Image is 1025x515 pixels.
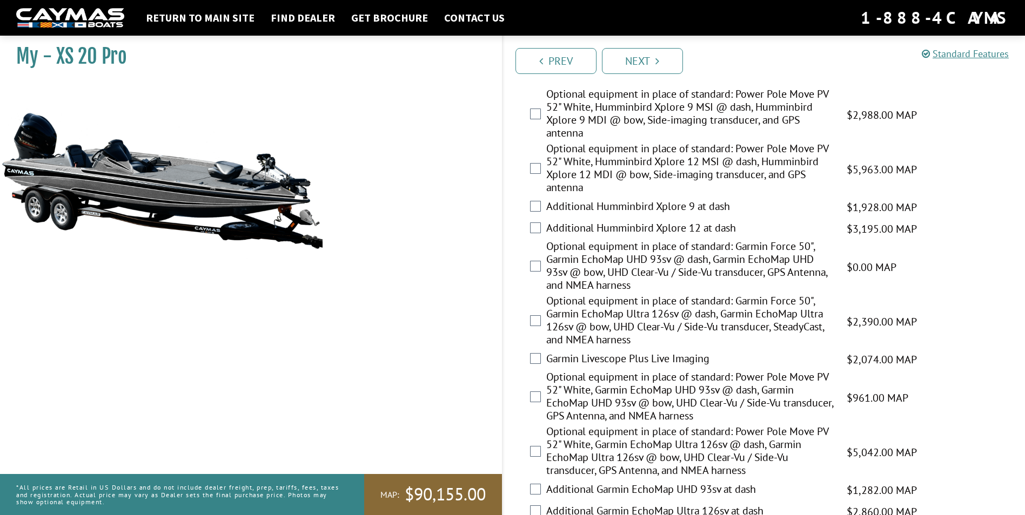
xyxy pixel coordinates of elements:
[546,370,834,425] label: Optional equipment in place of standard: Power Pole Move PV 52" White, Garmin EchoMap UHD 93sv @ ...
[546,200,834,215] label: Additional Humminbird Xplore 9 at dash
[847,314,917,330] span: $2,390.00 MAP
[847,482,917,498] span: $1,282.00 MAP
[546,142,834,196] label: Optional equipment in place of standard: Power Pole Move PV 52" White, Humminbird Xplore 12 MSI @...
[602,48,683,74] a: Next
[546,240,834,294] label: Optional equipment in place of standard: Garmin Force 50", Garmin EchoMap UHD 93sv @ dash, Garmin...
[546,425,834,479] label: Optional equipment in place of standard: Power Pole Move PV 52" White, Garmin EchoMap Ultra 126sv...
[847,161,917,178] span: $5,963.00 MAP
[847,390,908,406] span: $961.00 MAP
[16,44,475,69] h1: My - XS 20 Pro
[380,489,399,500] span: MAP:
[405,483,486,506] span: $90,155.00
[546,483,834,498] label: Additional Garmin EchoMap UHD 93sv at dash
[546,294,834,349] label: Optional equipment in place of standard: Garmin Force 50", Garmin EchoMap Ultra 126sv @ dash, Gar...
[847,259,896,275] span: $0.00 MAP
[140,11,260,25] a: Return to main site
[546,221,834,237] label: Additional Humminbird Xplore 12 at dash
[364,474,502,515] a: MAP:$90,155.00
[346,11,433,25] a: Get Brochure
[515,48,597,74] a: Prev
[847,107,917,123] span: $2,988.00 MAP
[546,87,834,142] label: Optional equipment in place of standard: Power Pole Move PV 52" White, Humminbird Xplore 9 MSI @ ...
[847,221,917,237] span: $3,195.00 MAP
[16,478,340,511] p: *All prices are Retail in US Dollars and do not include dealer freight, prep, tariffs, fees, taxe...
[861,6,1009,30] div: 1-888-4CAYMAS
[16,8,124,28] img: white-logo-c9c8dbefe5ff5ceceb0f0178aa75bf4bb51f6bca0971e226c86eb53dfe498488.png
[922,48,1009,60] a: Standard Features
[265,11,340,25] a: Find Dealer
[546,352,834,368] label: Garmin Livescope Plus Live Imaging
[847,351,917,368] span: $2,074.00 MAP
[439,11,510,25] a: Contact Us
[847,199,917,215] span: $1,928.00 MAP
[847,444,917,460] span: $5,042.00 MAP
